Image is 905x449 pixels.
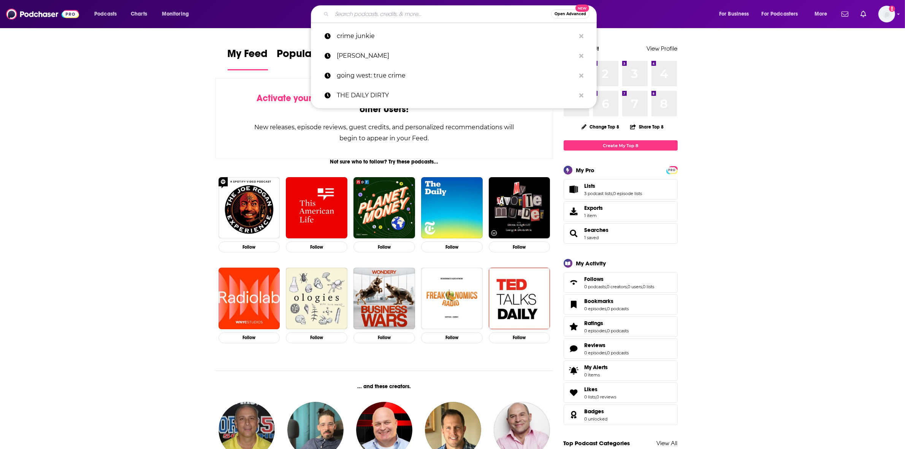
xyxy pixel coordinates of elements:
span: Likes [585,386,598,393]
a: 0 podcasts [607,306,629,311]
span: Exports [585,205,603,211]
span: Follows [585,276,604,282]
span: , [613,191,613,196]
a: 0 podcasts [607,328,629,333]
span: For Podcasters [762,9,798,19]
a: Show notifications dropdown [857,8,869,21]
svg: Add a profile image [889,6,895,12]
span: , [607,328,607,333]
span: , [607,306,607,311]
a: 1 saved [585,235,599,240]
a: 0 lists [585,394,596,400]
span: More [815,9,827,19]
button: Follow [421,241,483,252]
span: Popular Feed [277,47,342,65]
button: Follow [489,332,550,343]
a: Lists [566,184,582,195]
span: Ratings [564,316,678,337]
span: Exports [566,206,582,217]
a: My Favorite Murder with Karen Kilgariff and Georgia Hardstark [489,177,550,239]
a: 0 reviews [597,394,617,400]
div: Not sure who to follow? Try these podcasts... [216,159,553,165]
a: 0 unlocked [585,416,608,422]
a: Follows [585,276,655,282]
button: Open AdvancedNew [551,10,590,19]
span: My Feed [228,47,268,65]
span: Badges [585,408,604,415]
p: THE DAILY DIRTY [337,86,575,105]
span: Bookmarks [585,298,614,305]
button: open menu [809,8,837,20]
a: Searches [585,227,609,233]
a: My Alerts [564,360,678,381]
a: Reviews [566,343,582,354]
div: New releases, episode reviews, guest credits, and personalized recommendations will begin to appe... [254,122,515,144]
span: Activate your Feed [257,92,334,104]
span: Podcasts [94,9,117,19]
span: My Alerts [585,364,608,371]
button: open menu [157,8,199,20]
button: Change Top 8 [577,122,624,132]
a: Likes [585,386,617,393]
a: 0 podcasts [607,350,629,355]
div: My Activity [576,260,606,267]
a: 0 episodes [585,306,607,311]
a: crime junkie [311,26,597,46]
button: Follow [286,241,347,252]
span: , [606,284,607,289]
img: The Daily [421,177,483,239]
a: 0 creators [607,284,627,289]
a: Ratings [566,321,582,332]
a: Planet Money [353,177,415,239]
img: This American Life [286,177,347,239]
a: PRO [667,167,677,173]
a: Create My Top 8 [564,140,678,151]
span: Monitoring [162,9,189,19]
span: Ratings [585,320,604,327]
a: Freakonomics Radio [421,268,483,329]
div: ... and these creators. [216,383,553,390]
a: Likes [566,387,582,398]
img: TED Talks Daily [489,268,550,329]
a: Podchaser - Follow, Share and Rate Podcasts [6,7,79,21]
div: Search podcasts, credits, & more... [318,5,604,23]
span: PRO [667,167,677,173]
a: Bookmarks [585,298,629,305]
img: Radiolab [219,268,280,329]
span: Searches [564,223,678,244]
img: Ologies with Alie Ward [286,268,347,329]
a: Bookmarks [566,299,582,310]
button: Follow [219,332,280,343]
span: Likes [564,382,678,403]
a: going west: true crime [311,66,597,86]
span: Logged in as EJJackson [878,6,895,22]
a: Badges [585,408,608,415]
img: Business Wars [353,268,415,329]
span: For Business [719,9,749,19]
button: Follow [489,241,550,252]
button: open menu [714,8,759,20]
span: Badges [564,405,678,425]
div: My Pro [576,167,595,174]
span: 0 items [585,372,608,378]
span: 1 item [585,213,603,218]
span: Open Advanced [555,12,586,16]
a: Top Podcast Categories [564,439,630,447]
a: Follows [566,277,582,288]
span: , [642,284,643,289]
span: Bookmarks [564,294,678,315]
button: Follow [219,241,280,252]
img: User Profile [878,6,895,22]
a: Searches [566,228,582,239]
a: 0 episodes [585,350,607,355]
a: THE DAILY DIRTY [311,86,597,105]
